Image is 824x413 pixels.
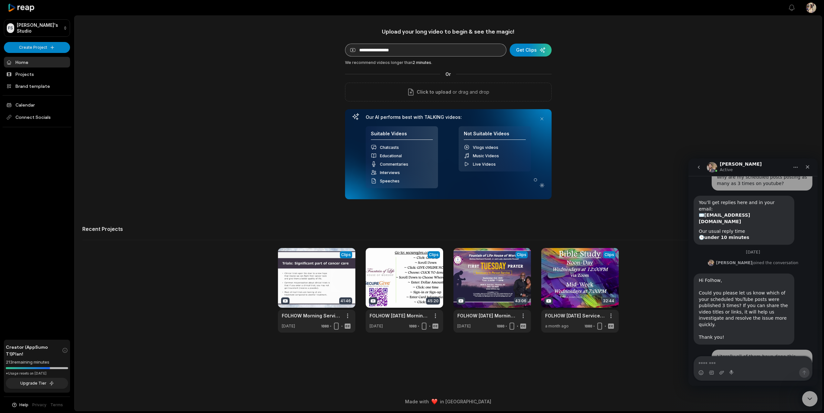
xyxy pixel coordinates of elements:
span: Help [19,402,28,408]
h3: Our AI performs best with TALKING videos: [366,114,531,120]
p: [PERSON_NAME]'s Studio [17,22,61,34]
iframe: Intercom live chat [802,391,818,407]
button: Emoji picker [10,212,15,217]
span: Commentaries [380,162,408,167]
img: heart emoji [432,399,437,405]
button: Create Project [4,42,70,53]
button: Send a message… [111,209,121,219]
div: Folhow says… [5,191,124,236]
iframe: Intercom live chat [688,159,818,386]
span: Music Videos [473,153,499,158]
div: 213 remaining minutes [6,359,68,366]
span: 2 minutes [412,60,431,65]
span: Educational [380,153,402,158]
a: FOLHOW [DATE] Morning Service [DATE] [457,312,517,319]
span: Vlogs videos [473,145,498,150]
button: Upgrade Tier [6,378,68,389]
span: Interviews [380,170,400,175]
h4: Not Suitable Videos [464,131,526,140]
div: We recommend videos longer than . [345,60,552,66]
a: Projects [4,69,70,79]
button: Help [11,402,28,408]
h4: Suitable Videos [371,131,433,140]
button: Get Clips [510,44,552,57]
div: *Usage resets on [DATE] [6,371,68,376]
a: FOLHOW [DATE] Morning Service [DATE] [370,312,429,319]
a: FOLHOW Morning Service "Get In Line For Your Money Miracle" [PERSON_NAME] 17:24-27 | [DATE] [282,312,341,319]
button: Start recording [41,212,46,217]
textarea: Message… [5,198,124,209]
div: Made with in [GEOGRAPHIC_DATA] [80,398,816,405]
span: Connect Socials [4,111,70,123]
span: Creator (AppSumo T1) Plan! [6,344,62,357]
h1: Upload your long video to begin & see the magic! [345,28,552,35]
a: FOLHOW [DATE] Service "Rejoicing While Suffering" Pt. 3 Romans 5:1-5 | [PERSON_NAME] [PERSON_NAME] [545,312,605,319]
div: Literally all of them have done this. They have posted at least twice each time. I cant tell you ... [28,195,119,227]
a: Privacy [32,402,46,408]
span: Chatcasts [380,145,399,150]
button: Gif picker [20,212,25,217]
a: Calendar [4,99,70,110]
span: Click to upload [417,88,451,96]
div: FS [7,23,14,33]
a: Home [4,57,70,67]
div: Literally all of them have done this. They have posted at least twice each time. I cant tell you ... [23,191,124,231]
a: Terms [50,402,63,408]
h2: Recent Projects [82,226,123,232]
span: Speeches [380,179,400,183]
p: or drag and drop [451,88,489,96]
span: Or [440,71,456,77]
a: Brand template [4,81,70,91]
button: Upload attachment [31,212,36,217]
span: Live Videos [473,162,496,167]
